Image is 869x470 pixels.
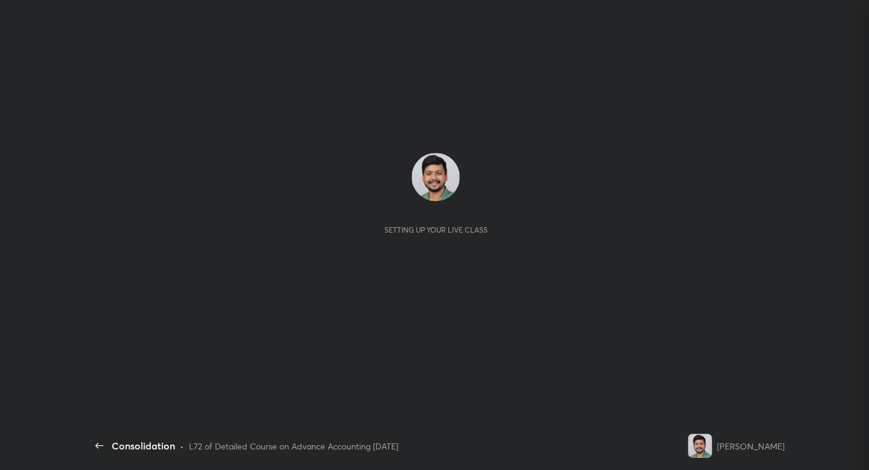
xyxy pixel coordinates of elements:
div: [PERSON_NAME] [717,440,785,452]
div: Setting up your live class [384,225,488,234]
img: 1ebc9903cf1c44a29e7bc285086513b0.jpg [688,434,712,458]
div: Consolidation [112,439,175,453]
div: L72 of Detailed Course on Advance Accounting [DATE] [189,440,398,452]
img: 1ebc9903cf1c44a29e7bc285086513b0.jpg [412,153,460,201]
div: • [180,440,184,452]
